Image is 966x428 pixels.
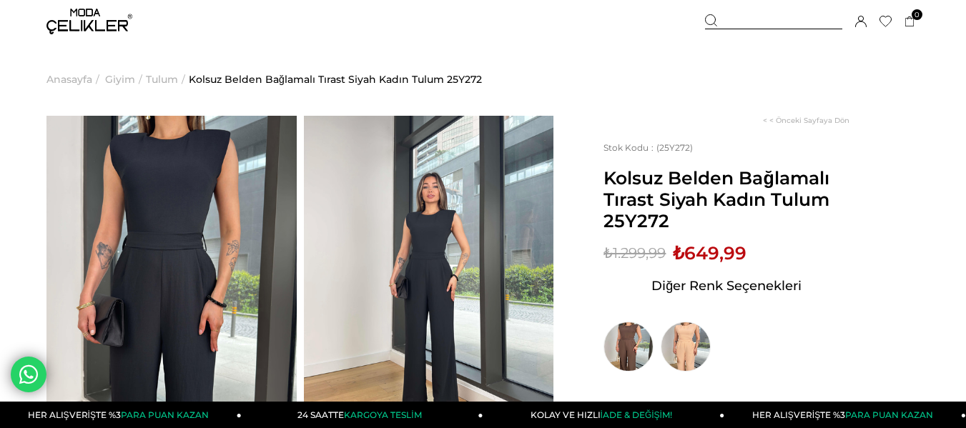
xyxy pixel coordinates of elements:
[845,409,933,420] span: PARA PUAN KAZAN
[603,142,656,153] span: Stok Kodu
[46,43,92,116] a: Anasayfa
[105,43,146,116] li: >
[46,43,103,116] li: >
[661,322,711,372] img: Kolsuz Belden Bağlamalı Tırast Taş Kadın Tulum 25Y272
[603,167,849,232] span: Kolsuz Belden Bağlamalı Tırast Siyah Kadın Tulum 25Y272
[651,274,802,297] span: Diğer Renk Seçenekleri
[146,43,189,116] li: >
[673,242,746,264] span: ₺649,99
[724,402,966,428] a: HER ALIŞVERİŞTE %3PARA PUAN KAZAN
[483,402,725,428] a: KOLAY VE HIZLIİADE & DEĞİŞİM!
[121,409,209,420] span: PARA PUAN KAZAN
[763,116,849,125] a: < < Önceki Sayfaya Dön
[912,9,922,20] span: 0
[905,16,915,27] a: 0
[46,9,132,34] img: logo
[603,242,666,264] span: ₺1.299,99
[344,409,421,420] span: KARGOYA TESLİM
[146,43,178,116] a: Tulum
[189,43,482,116] a: Kolsuz Belden Bağlamalı Tırast Siyah Kadın Tulum 25Y272
[105,43,135,116] a: Giyim
[242,402,483,428] a: 24 SAATTEKARGOYA TESLİM
[603,322,654,372] img: Kolsuz Belden Bağlamalı Tırast Kahve Kadın Tulum 25Y272
[603,400,849,413] span: Beden
[601,409,672,420] span: İADE & DEĞİŞİM!
[603,142,693,153] span: (25Y272)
